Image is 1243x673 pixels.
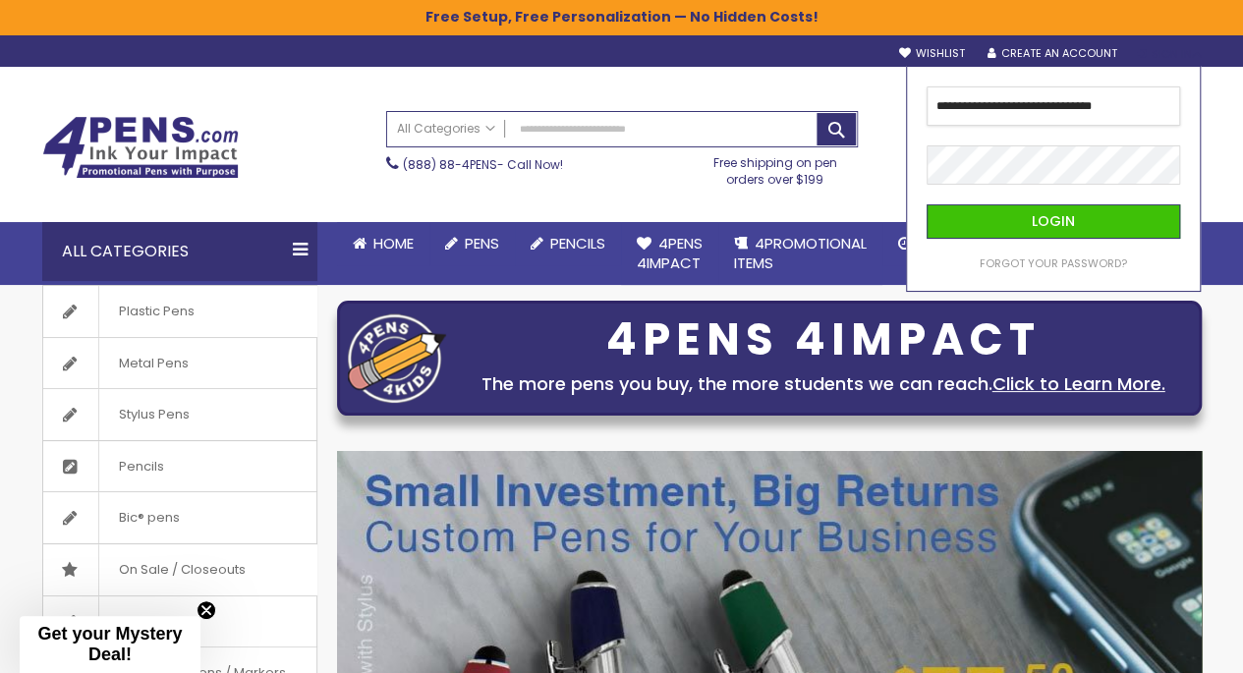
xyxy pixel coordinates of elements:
[387,112,505,144] a: All Categories
[465,233,499,253] span: Pens
[1032,211,1075,231] span: Login
[37,624,182,664] span: Get your Mystery Deal!
[987,46,1116,61] a: Create an Account
[397,121,495,137] span: All Categories
[456,370,1191,398] div: The more pens you buy, the more students we can reach.
[98,492,199,543] span: Bic® pens
[43,286,316,337] a: Plastic Pens
[456,319,1191,361] div: 4PENS 4IMPACT
[337,222,429,265] a: Home
[98,338,208,389] span: Metal Pens
[98,389,209,440] span: Stylus Pens
[98,441,184,492] span: Pencils
[43,389,316,440] a: Stylus Pens
[43,441,316,492] a: Pencils
[98,596,215,647] span: Gel Ink Pens
[980,255,1127,271] span: Forgot Your Password?
[550,233,605,253] span: Pencils
[980,256,1127,271] a: Forgot Your Password?
[403,156,497,173] a: (888) 88-4PENS
[43,544,316,595] a: On Sale / Closeouts
[515,222,621,265] a: Pencils
[98,544,265,595] span: On Sale / Closeouts
[42,222,317,281] div: All Categories
[43,596,316,647] a: Gel Ink Pens
[718,222,882,286] a: 4PROMOTIONALITEMS
[403,156,563,173] span: - Call Now!
[734,233,867,273] span: 4PROMOTIONAL ITEMS
[43,338,316,389] a: Metal Pens
[927,204,1181,239] button: Login
[898,46,964,61] a: Wishlist
[637,233,703,273] span: 4Pens 4impact
[42,116,239,179] img: 4Pens Custom Pens and Promotional Products
[882,222,971,265] a: Rush
[348,313,446,403] img: four_pen_logo.png
[1136,47,1201,62] div: Sign In
[20,616,200,673] div: Get your Mystery Deal!Close teaser
[43,492,316,543] a: Bic® pens
[429,222,515,265] a: Pens
[373,233,414,253] span: Home
[621,222,718,286] a: 4Pens4impact
[992,371,1165,396] a: Click to Learn More.
[98,286,214,337] span: Plastic Pens
[693,147,858,187] div: Free shipping on pen orders over $199
[197,600,216,620] button: Close teaser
